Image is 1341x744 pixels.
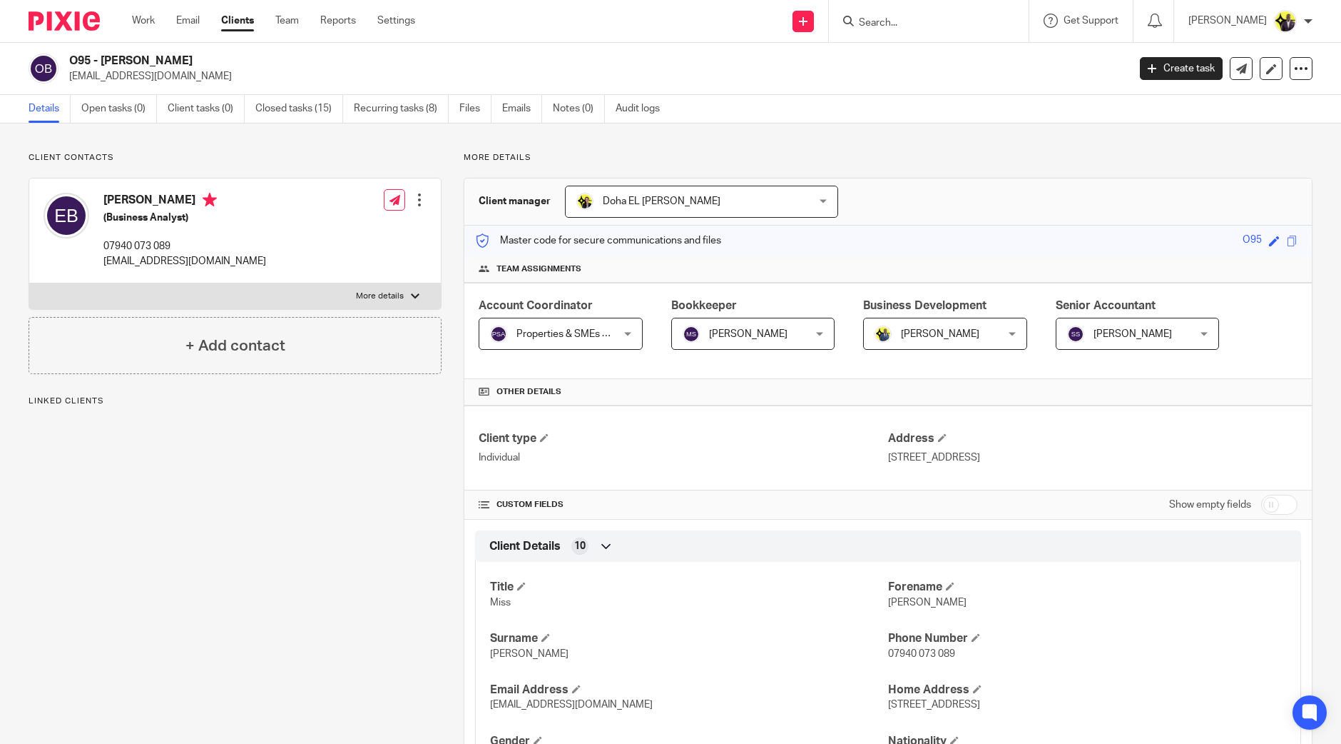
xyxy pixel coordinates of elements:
div: O95 [1243,233,1262,249]
span: [PERSON_NAME] [709,329,787,339]
span: [PERSON_NAME] [1093,329,1172,339]
span: Get Support [1064,16,1118,26]
input: Search [857,17,986,30]
span: Client Details [489,539,561,554]
img: Dennis-Starbridge.jpg [875,326,892,343]
a: Recurring tasks (8) [354,95,449,123]
a: Files [459,95,491,123]
p: Master code for secure communications and files [475,233,721,248]
p: [PERSON_NAME] [1188,14,1267,28]
a: Notes (0) [553,95,605,123]
p: More details [356,291,404,302]
span: [PERSON_NAME] [888,598,967,608]
h4: Surname [490,631,888,646]
h4: CUSTOM FIELDS [479,499,888,511]
img: Yemi-Starbridge.jpg [1274,10,1297,33]
p: More details [464,152,1312,164]
img: svg%3E [1067,326,1084,343]
h4: Home Address [888,683,1286,698]
a: Email [176,14,200,28]
h3: Client manager [479,194,551,208]
img: svg%3E [44,193,89,238]
img: svg%3E [490,326,507,343]
span: Miss [490,598,511,608]
h4: Email Address [490,683,888,698]
a: Audit logs [616,95,670,123]
span: 10 [574,539,586,553]
p: 07940 073 089 [103,239,266,253]
label: Show empty fields [1169,498,1251,512]
h4: Phone Number [888,631,1286,646]
h4: + Add contact [185,335,285,357]
p: [EMAIL_ADDRESS][DOMAIN_NAME] [69,69,1118,84]
span: [PERSON_NAME] [901,329,979,339]
span: Doha EL [PERSON_NAME] [603,196,720,206]
a: Settings [377,14,415,28]
img: Pixie [29,11,100,31]
span: [PERSON_NAME] [490,649,568,659]
span: Bookkeeper [671,300,737,311]
a: Emails [502,95,542,123]
img: Doha-Starbridge.jpg [576,193,593,210]
span: 07940 073 089 [888,649,955,659]
h4: Address [888,431,1297,446]
h4: Client type [479,431,888,446]
p: Individual [479,451,888,465]
a: Work [132,14,155,28]
p: [EMAIL_ADDRESS][DOMAIN_NAME] [103,254,266,268]
h2: O95 - [PERSON_NAME] [69,54,909,69]
p: Linked clients [29,396,442,407]
a: Open tasks (0) [81,95,157,123]
a: Team [275,14,299,28]
span: Account Coordinator [479,300,593,311]
p: [STREET_ADDRESS] [888,451,1297,465]
a: Closed tasks (15) [255,95,343,123]
span: Properties & SMEs - AC [516,329,621,339]
a: Create task [1140,57,1223,80]
span: Senior Accountant [1056,300,1156,311]
p: Client contacts [29,152,442,164]
span: Other details [496,386,561,398]
h4: [PERSON_NAME] [103,193,266,211]
a: Clients [221,14,254,28]
span: Team assignments [496,263,581,275]
h4: Forename [888,580,1286,595]
span: [EMAIL_ADDRESS][DOMAIN_NAME] [490,700,653,710]
a: Details [29,95,71,123]
i: Primary [203,193,217,207]
span: [STREET_ADDRESS] [888,700,980,710]
h5: (Business Analyst) [103,211,266,225]
a: Reports [320,14,356,28]
a: Client tasks (0) [168,95,245,123]
span: Business Development [863,300,986,311]
h4: Title [490,580,888,595]
img: svg%3E [29,54,58,84]
img: svg%3E [683,326,700,343]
